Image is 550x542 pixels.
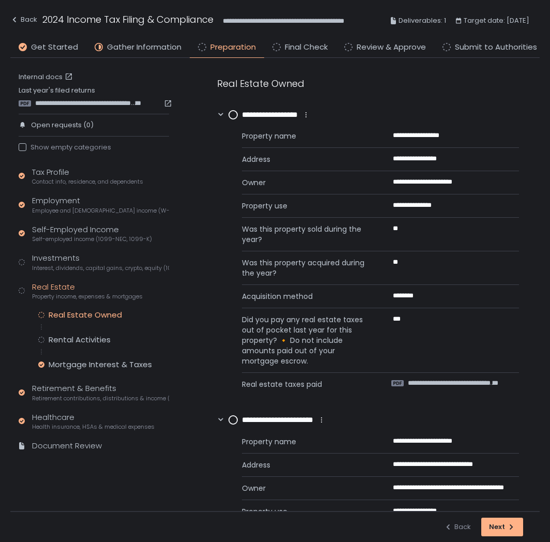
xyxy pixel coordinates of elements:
span: Deliverables: 1 [399,14,446,27]
div: Investments [32,252,169,272]
span: Owner [242,177,368,188]
span: Address [242,460,368,470]
span: Property name [242,436,368,447]
span: Gather Information [107,41,181,53]
div: Next [489,522,515,532]
div: Real Estate [32,281,143,301]
span: Was this property sold during the year? [242,224,368,245]
span: Interest, dividends, capital gains, crypto, equity (1099s, K-1s) [32,264,169,272]
div: Back [444,522,471,532]
div: Self-Employed Income [32,224,152,244]
div: Rental Activities [49,335,111,345]
span: Review & Approve [357,41,426,53]
h1: 2024 Income Tax Filing & Compliance [42,12,213,26]
div: Employment [32,195,169,215]
span: Employee and [DEMOGRAPHIC_DATA] income (W-2s) [32,207,169,215]
span: Property use [242,201,368,211]
span: Retirement contributions, distributions & income (1099-R, 5498) [32,395,169,402]
div: Document Review [32,440,102,452]
span: Preparation [210,41,256,53]
div: Mortgage Interest & Taxes [49,359,152,370]
div: Retirement & Benefits [32,383,169,402]
span: Health insurance, HSAs & medical expenses [32,423,155,431]
a: Internal docs [19,72,75,82]
span: Property use [242,506,368,517]
span: Submit to Authorities [455,41,537,53]
span: Did you pay any real estate taxes out of pocket last year for this property? 🔸 Do not include amo... [242,314,368,366]
span: Was this property acquired during the year? [242,258,368,278]
div: Back [10,13,37,26]
span: Open requests (0) [31,121,94,130]
span: Acquisition method [242,291,368,302]
button: Back [444,518,471,536]
div: Real Estate Owned [217,77,519,91]
div: Last year's filed returns [19,86,169,108]
div: Healthcare [32,412,155,431]
button: Next [481,518,523,536]
span: Owner [242,483,368,493]
span: Get Started [31,41,78,53]
span: Final Check [285,41,328,53]
span: Address [242,154,368,164]
span: Contact info, residence, and dependents [32,178,143,186]
span: Property income, expenses & mortgages [32,293,143,300]
button: Back [10,12,37,29]
span: Real estate taxes paid [242,379,366,389]
span: Self-employed income (1099-NEC, 1099-K) [32,235,152,243]
div: Tax Profile [32,167,143,186]
span: Target date: [DATE] [464,14,529,27]
span: Property name [242,131,368,141]
div: Real Estate Owned [49,310,122,320]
